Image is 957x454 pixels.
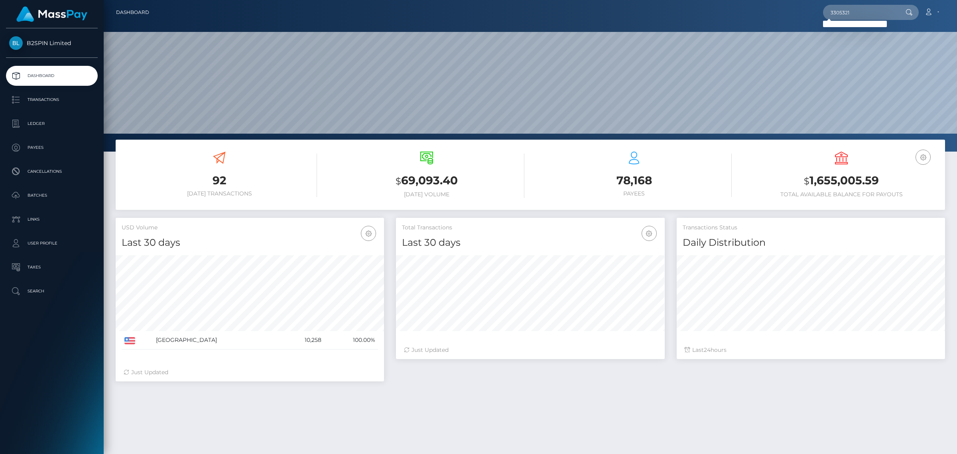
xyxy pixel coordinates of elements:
a: Dashboard [116,4,149,21]
td: 10,258 [282,331,325,349]
input: Search... [823,5,898,20]
p: Batches [9,189,95,201]
a: Search [6,281,98,301]
h3: 69,093.40 [329,173,524,189]
small: $ [804,176,809,187]
div: Just Updated [124,368,376,377]
h4: Last 30 days [122,236,378,250]
h3: 1,655,005.59 [744,173,939,189]
a: Batches [6,186,98,205]
td: 100.00% [324,331,378,349]
p: User Profile [9,237,95,249]
td: [GEOGRAPHIC_DATA] [153,331,282,349]
h4: Daily Distribution [683,236,939,250]
p: Cancellations [9,166,95,178]
p: Payees [9,142,95,154]
h5: USD Volume [122,224,378,232]
h3: 92 [122,173,317,188]
div: Just Updated [404,346,656,354]
a: Transactions [6,90,98,110]
a: User Profile [6,233,98,253]
a: Taxes [6,257,98,277]
a: Links [6,209,98,229]
h3: 78,168 [536,173,732,188]
a: Dashboard [6,66,98,86]
p: Transactions [9,94,95,106]
div: Last hours [685,346,937,354]
p: Taxes [9,261,95,273]
h6: Payees [536,190,732,197]
img: US.png [124,337,135,344]
a: Payees [6,138,98,158]
span: B2SPIN Limited [6,39,98,47]
p: Ledger [9,118,95,130]
h6: [DATE] Volume [329,191,524,198]
img: MassPay Logo [16,6,87,22]
h6: Total Available Balance for Payouts [744,191,939,198]
h4: Last 30 days [402,236,658,250]
span: 24 [704,346,711,353]
a: Ledger [6,114,98,134]
img: B2SPIN Limited [9,36,23,50]
p: Links [9,213,95,225]
a: Cancellations [6,162,98,182]
p: Search [9,285,95,297]
h6: [DATE] Transactions [122,190,317,197]
small: $ [396,176,401,187]
h5: Total Transactions [402,224,658,232]
p: Dashboard [9,70,95,82]
h5: Transactions Status [683,224,939,232]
